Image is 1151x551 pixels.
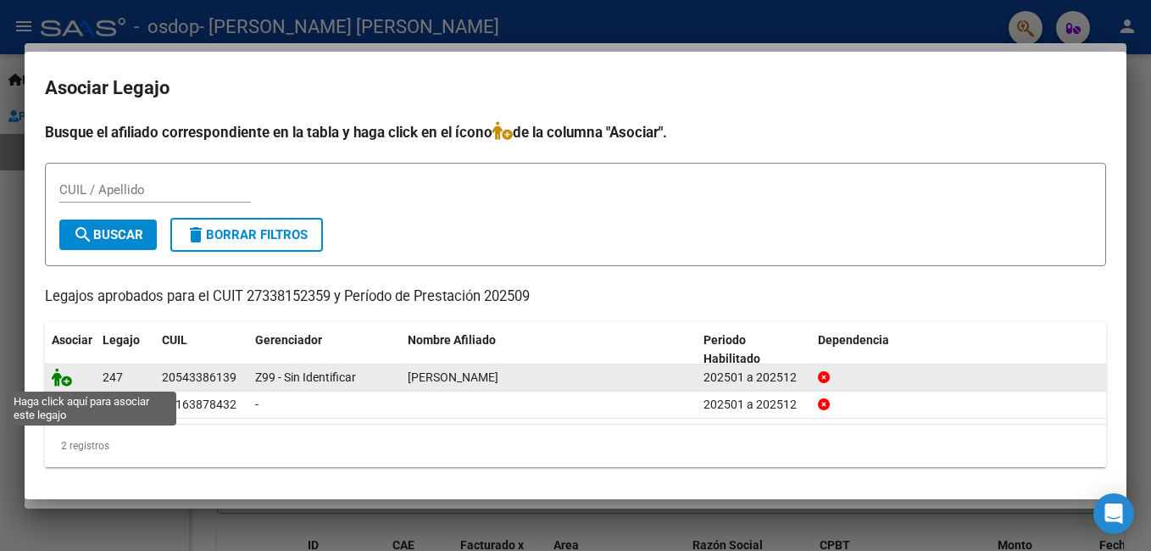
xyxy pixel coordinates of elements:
span: 247 [103,370,123,384]
p: Legajos aprobados para el CUIT 27338152359 y Período de Prestación 202509 [45,287,1106,308]
datatable-header-cell: Legajo [96,322,155,378]
mat-icon: search [73,225,93,245]
div: 202501 a 202512 [703,368,804,387]
span: Asociar [52,333,92,347]
h4: Busque el afiliado correspondiente en la tabla y haga click en el ícono de la columna "Asociar". [45,121,1106,143]
button: Buscar [59,220,157,250]
mat-icon: delete [186,225,206,245]
span: Periodo Habilitado [703,333,760,366]
span: CUIL [162,333,187,347]
span: Legajo [103,333,140,347]
div: 27163878432 [162,395,236,415]
span: Z99 - Sin Identificar [255,370,356,384]
span: Nombre Afiliado [408,333,496,347]
span: Dependencia [818,333,889,347]
span: Borrar Filtros [186,227,308,242]
span: 1563 [103,398,130,411]
span: SOSA CIRO FERNANDO [408,370,498,384]
h2: Asociar Legajo [45,72,1106,104]
span: Buscar [73,227,143,242]
datatable-header-cell: Periodo Habilitado [697,322,811,378]
div: 2 registros [45,425,1106,467]
div: Open Intercom Messenger [1093,493,1134,534]
datatable-header-cell: CUIL [155,322,248,378]
datatable-header-cell: Asociar [45,322,96,378]
datatable-header-cell: Nombre Afiliado [401,322,697,378]
div: 20543386139 [162,368,236,387]
span: - [255,398,259,411]
datatable-header-cell: Gerenciador [248,322,401,378]
datatable-header-cell: Dependencia [811,322,1107,378]
button: Borrar Filtros [170,218,323,252]
div: 202501 a 202512 [703,395,804,415]
span: Gerenciador [255,333,322,347]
